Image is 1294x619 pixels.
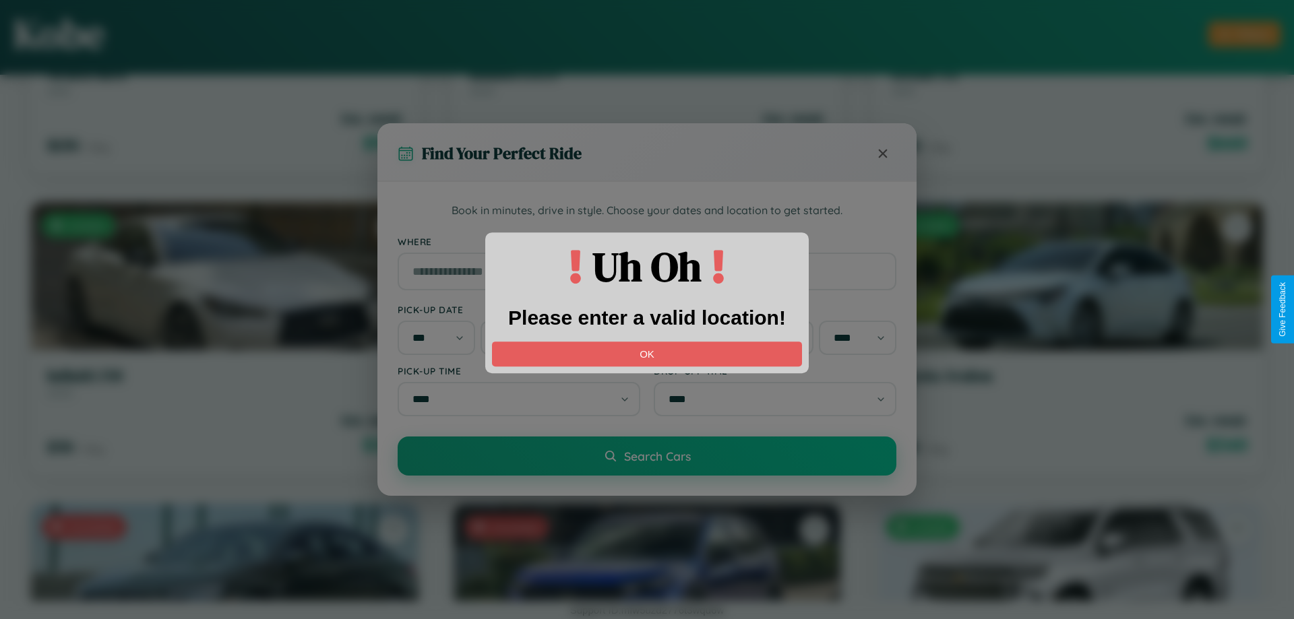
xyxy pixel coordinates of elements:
[422,142,582,164] h3: Find Your Perfect Ride
[398,304,640,315] label: Pick-up Date
[654,304,896,315] label: Drop-off Date
[624,449,691,463] span: Search Cars
[398,202,896,220] p: Book in minutes, drive in style. Choose your dates and location to get started.
[398,236,896,247] label: Where
[398,365,640,377] label: Pick-up Time
[654,365,896,377] label: Drop-off Time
